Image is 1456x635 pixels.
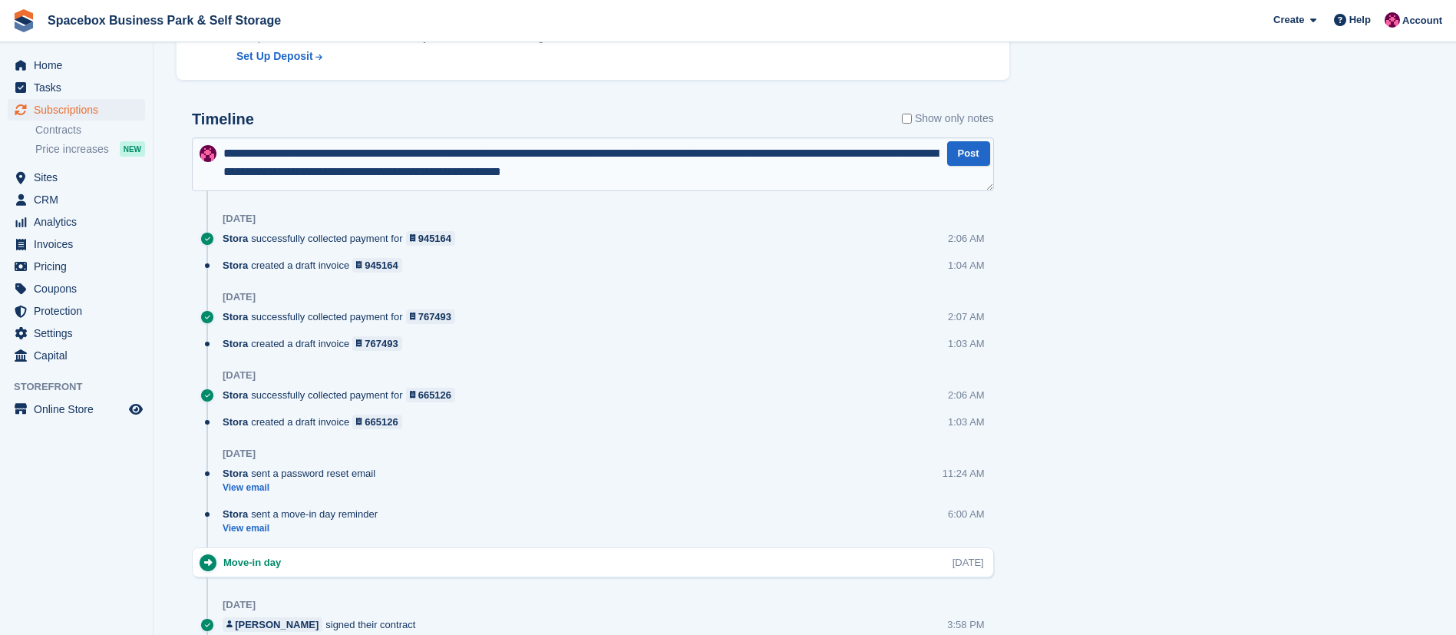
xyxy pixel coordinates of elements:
a: menu [8,345,145,366]
div: [DATE] [223,599,256,611]
div: Set Up Deposit [236,48,313,64]
div: sent a password reset email [223,466,383,481]
h2: Timeline [192,111,254,128]
span: Capital [34,345,126,366]
div: 1:03 AM [948,336,985,351]
a: Set Up Deposit [236,48,553,64]
a: menu [8,99,145,121]
a: Contracts [35,123,145,137]
div: 2:06 AM [948,231,985,246]
span: Analytics [34,211,126,233]
span: Stora [223,309,248,324]
span: Tasks [34,77,126,98]
div: 3:58 PM [947,617,984,632]
span: Help [1349,12,1371,28]
a: 767493 [352,336,402,351]
span: CRM [34,189,126,210]
div: Move-in day [223,555,289,570]
span: Sites [34,167,126,188]
div: 665126 [365,415,398,429]
div: 1:04 AM [948,258,985,273]
span: Price increases [35,142,109,157]
a: menu [8,322,145,344]
span: Stora [223,336,248,351]
input: Show only notes [902,111,912,127]
span: Invoices [34,233,126,255]
img: Avishka Chauhan [200,145,216,162]
div: 6:00 AM [948,507,985,521]
div: successfully collected payment for [223,309,463,324]
div: 767493 [418,309,451,324]
span: Settings [34,322,126,344]
a: menu [8,300,145,322]
a: menu [8,399,145,420]
div: [PERSON_NAME] [235,617,319,632]
a: View email [223,481,383,494]
a: menu [8,55,145,76]
span: Account [1402,13,1442,28]
span: Storefront [14,379,153,395]
span: Online Store [34,399,126,420]
div: 2:07 AM [948,309,985,324]
a: Spacebox Business Park & Self Storage [41,8,287,33]
div: signed their contract [223,617,423,632]
div: sent a move-in day reminder [223,507,385,521]
div: [DATE] [223,291,256,303]
span: Stora [223,415,248,429]
a: 945164 [352,258,402,273]
div: [DATE] [223,448,256,460]
div: created a draft invoice [223,415,410,429]
div: successfully collected payment for [223,388,463,402]
span: Subscriptions [34,99,126,121]
span: Home [34,55,126,76]
a: View email [223,522,385,535]
div: [DATE] [953,555,984,570]
div: [DATE] [223,369,256,382]
a: 767493 [406,309,456,324]
div: NEW [120,141,145,157]
a: Preview store [127,400,145,418]
span: Stora [223,466,248,481]
div: [DATE] [223,213,256,225]
label: Show only notes [902,111,994,127]
div: 11:24 AM [943,466,985,481]
div: 2:06 AM [948,388,985,402]
a: menu [8,77,145,98]
span: Stora [223,507,248,521]
a: Price increases NEW [35,141,145,157]
a: 665126 [352,415,402,429]
a: 665126 [406,388,456,402]
div: 945164 [418,231,451,246]
div: created a draft invoice [223,336,410,351]
div: created a draft invoice [223,258,410,273]
a: 945164 [406,231,456,246]
div: successfully collected payment for [223,231,463,246]
span: Stora [223,388,248,402]
div: 767493 [365,336,398,351]
div: 665126 [418,388,451,402]
a: menu [8,211,145,233]
a: menu [8,189,145,210]
a: [PERSON_NAME] [223,617,322,632]
img: Avishka Chauhan [1385,12,1400,28]
button: Post [947,141,990,167]
span: Coupons [34,278,126,299]
div: 945164 [365,258,398,273]
a: menu [8,256,145,277]
span: Protection [34,300,126,322]
span: Create [1273,12,1304,28]
a: menu [8,278,145,299]
img: stora-icon-8386f47178a22dfd0bd8f6a31ec36ba5ce8667c1dd55bd0f319d3a0aa187defe.svg [12,9,35,32]
span: Pricing [34,256,126,277]
span: Stora [223,231,248,246]
span: Stora [223,258,248,273]
a: menu [8,233,145,255]
div: 1:03 AM [948,415,985,429]
a: menu [8,167,145,188]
